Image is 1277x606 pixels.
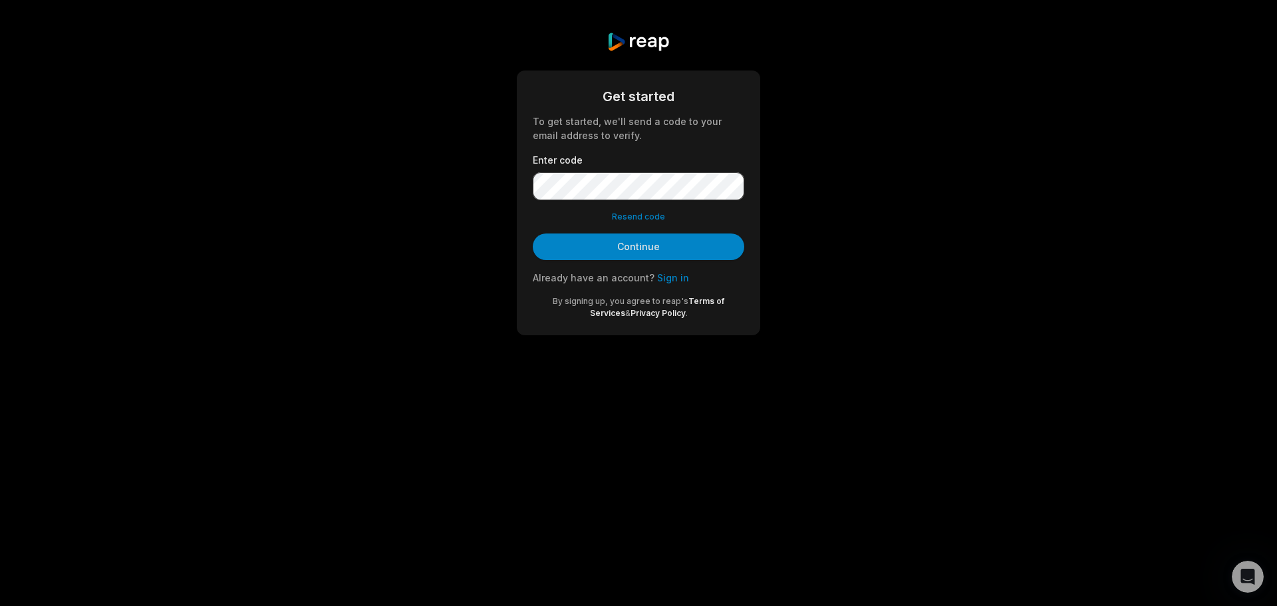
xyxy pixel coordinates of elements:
[533,153,744,167] label: Enter code
[625,308,631,318] span: &
[533,114,744,142] div: To get started, we'll send a code to your email address to verify.
[612,211,665,223] button: Resend code
[607,32,670,52] img: reap
[657,272,689,283] a: Sign in
[533,86,744,106] div: Get started
[686,308,688,318] span: .
[1232,561,1264,593] iframe: Intercom live chat
[553,296,688,306] span: By signing up, you agree to reap's
[533,233,744,260] button: Continue
[590,296,725,318] a: Terms of Services
[631,308,686,318] a: Privacy Policy
[533,272,654,283] span: Already have an account?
